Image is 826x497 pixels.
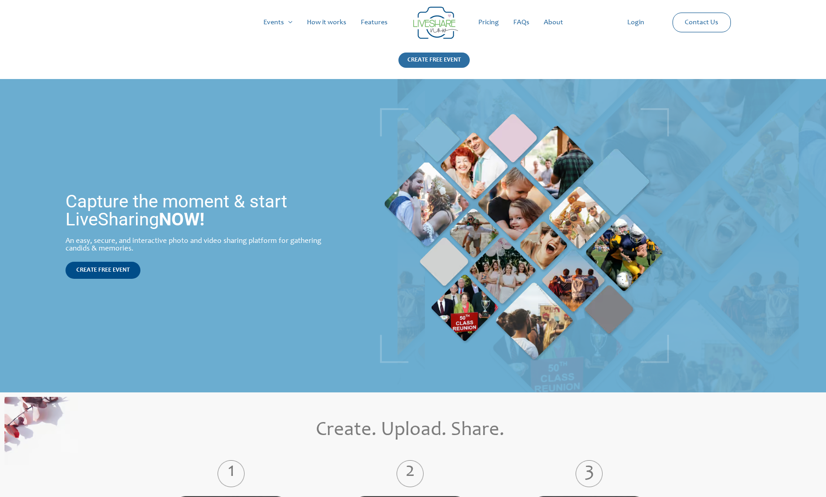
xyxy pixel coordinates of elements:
a: Login [620,8,651,37]
label: 1 [157,467,306,480]
a: About [537,8,570,37]
label: 2 [336,467,485,480]
label: 3 [515,467,664,480]
a: Events [256,8,300,37]
h1: Capture the moment & start LiveSharing [66,193,329,229]
span: CREATE FREE EVENT [76,267,130,273]
a: CREATE FREE EVENT [66,262,140,279]
img: home_banner_pic | Live Photo Slideshow for Events | Create Free Events Album for Any Occasion [380,108,669,363]
strong: NOW! [159,209,205,230]
a: How it works [300,8,354,37]
img: home_create_updload_share_bg | Live Photo Slideshow for Events | Create Free Events Album for Any... [4,397,78,465]
span: Create. Upload. Share. [316,421,504,440]
div: An easy, secure, and interactive photo and video sharing platform for gathering candids & memories. [66,238,329,253]
nav: Site Navigation [16,8,810,37]
a: Pricing [471,8,506,37]
a: FAQs [506,8,537,37]
img: Group 14 | Live Photo Slideshow for Events | Create Free Events Album for Any Occasion [413,7,458,39]
a: Features [354,8,395,37]
a: CREATE FREE EVENT [398,53,470,79]
div: CREATE FREE EVENT [398,53,470,68]
a: Contact Us [677,13,725,32]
